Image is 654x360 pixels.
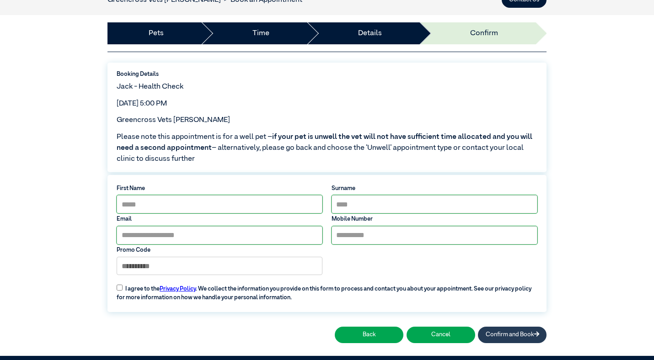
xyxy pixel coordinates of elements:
button: Confirm and Book [478,327,547,343]
span: [DATE] 5:00 PM [117,100,167,107]
a: Pets [149,28,164,39]
span: Greencross Vets [PERSON_NAME] [117,116,230,124]
label: Promo Code [117,246,322,254]
button: Cancel [407,327,475,343]
button: Back [335,327,403,343]
span: if your pet is unwell the vet will not have sufficient time allocated and you will need a second ... [117,133,532,152]
label: Surname [332,184,537,193]
label: Email [117,215,322,223]
a: Privacy Policy [160,286,196,292]
input: I agree to thePrivacy Policy. We collect the information you provide on this form to process and ... [117,285,123,291]
label: Mobile Number [332,215,537,223]
a: Details [358,28,382,39]
label: I agree to the . We collect the information you provide on this form to process and contact you a... [112,279,541,302]
span: Jack - Health Check [117,83,183,90]
label: First Name [117,184,322,193]
a: Time [252,28,269,39]
span: Please note this appointment is for a well pet – – alternatively, please go back and choose the ‘... [117,132,537,164]
label: Booking Details [117,70,537,79]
